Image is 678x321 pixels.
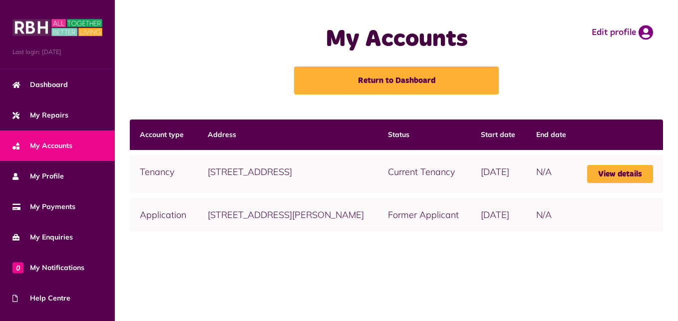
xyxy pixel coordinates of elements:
td: N/A [526,155,577,193]
td: [STREET_ADDRESS][PERSON_NAME] [198,198,378,231]
span: Last login: [DATE] [12,47,102,56]
span: My Enquiries [12,232,73,242]
th: Start date [471,119,526,150]
td: Current Tenancy [378,155,471,193]
a: View details [587,165,653,183]
span: My Accounts [12,140,72,151]
td: [DATE] [471,155,526,193]
span: My Payments [12,201,75,212]
span: My Notifications [12,262,84,273]
th: End date [526,119,577,150]
a: Edit profile [592,25,653,40]
td: N/A [526,198,577,231]
th: Status [378,119,471,150]
img: MyRBH [12,17,102,37]
td: [DATE] [471,198,526,231]
span: Dashboard [12,79,68,90]
td: [STREET_ADDRESS] [198,155,378,193]
a: Return to Dashboard [294,66,499,94]
th: Account type [130,119,198,150]
span: My Profile [12,171,64,181]
h1: My Accounts [266,25,527,54]
span: My Repairs [12,110,68,120]
td: Application [130,198,198,231]
span: Help Centre [12,293,70,303]
td: Tenancy [130,155,198,193]
span: 0 [12,262,23,273]
td: Former Applicant [378,198,471,231]
th: Address [198,119,378,150]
